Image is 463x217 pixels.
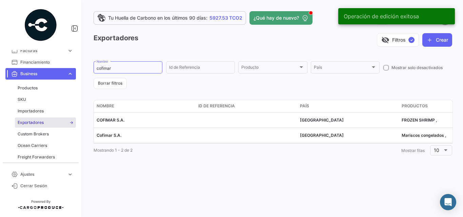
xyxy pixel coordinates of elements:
span: FROZEN SHRIMP , [402,117,437,123]
span: Ajustes [20,171,64,177]
div: Abrir Intercom Messenger [440,194,456,210]
span: Operación de edición exitosa [344,13,419,20]
a: Exportadores [15,117,76,128]
span: Id de Referencia [198,103,235,109]
span: [GEOGRAPHIC_DATA] [300,117,344,123]
span: Mostrando 1 - 2 de 2 [94,148,133,153]
span: expand_more [67,171,73,177]
span: Productos [18,85,38,91]
span: Nombre [97,103,114,109]
span: País [314,66,370,71]
span: 5927.53 TCO2 [209,15,242,21]
span: Importadores [18,108,44,114]
a: Productos [15,83,76,93]
span: ¿Qué hay de nuevo? [254,15,299,21]
button: Crear [422,33,452,47]
h3: Exportadores [94,33,138,43]
a: Tu Huella de Carbono en los últimos 90 días:5927.53 TCO2 [94,11,246,25]
span: Freight Forwarders [18,154,55,160]
a: Ocean Carriers [15,140,76,151]
datatable-header-cell: Nombre [94,100,196,112]
a: Financiamiento [5,57,76,68]
span: Producto [241,66,298,71]
span: COFIMAR S.A. [97,117,124,123]
span: Mariscos congelados , [402,133,446,138]
span: Exportadores [18,120,44,126]
span: Tu Huella de Carbono en los últimos 90 días: [108,15,207,21]
span: expand_more [67,48,73,54]
span: 10 [434,147,439,153]
span: [GEOGRAPHIC_DATA] [300,133,344,138]
span: Mostrar filas [401,148,425,153]
span: Custom Brokers [18,131,49,137]
datatable-header-cell: Id de Referencia [196,100,297,112]
span: Mostrar solo desactivados [391,65,443,71]
span: ✓ [408,37,415,43]
datatable-header-cell: País [297,100,399,112]
span: País [300,103,309,109]
button: Borrar filtros [94,78,127,89]
span: Facturas [20,48,64,54]
a: SKU [15,94,76,105]
span: Business [20,71,64,77]
img: powered-by.png [24,8,58,42]
span: Productos [402,103,428,109]
a: Importadores [15,106,76,116]
span: Cofimar S.A. [97,133,121,138]
button: ¿Qué hay de nuevo? [249,11,313,25]
span: expand_more [67,71,73,77]
a: Custom Brokers [15,129,76,139]
a: Freight Forwarders [15,152,76,162]
span: visibility_off [381,36,389,44]
span: Ocean Carriers [18,143,47,149]
span: Financiamiento [20,59,73,65]
button: visibility_offFiltros✓ [377,33,419,47]
span: SKU [18,96,26,103]
span: Cerrar Sesión [20,183,73,189]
